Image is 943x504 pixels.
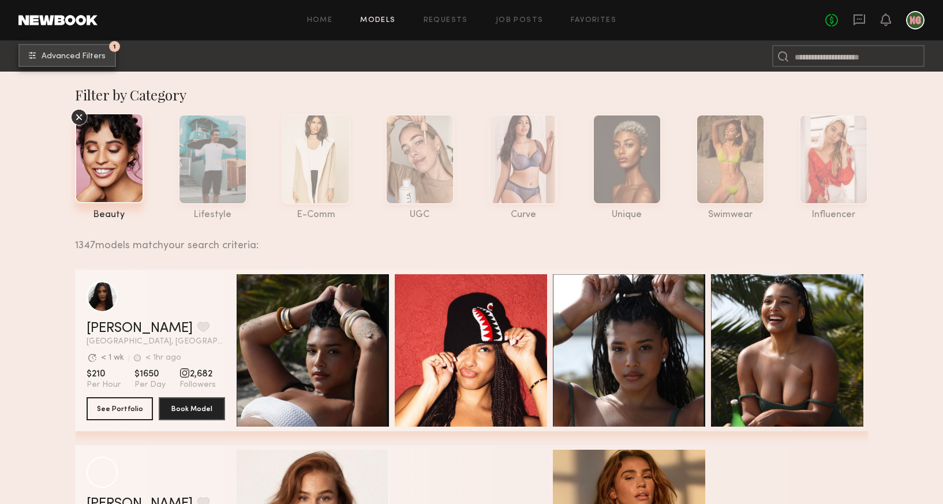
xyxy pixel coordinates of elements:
span: [GEOGRAPHIC_DATA], [GEOGRAPHIC_DATA] [87,338,225,346]
div: swimwear [696,210,765,220]
a: [PERSON_NAME] [87,322,193,335]
a: Models [360,17,395,24]
div: 1347 models match your search criteria: [75,227,859,251]
div: unique [593,210,661,220]
div: lifestyle [178,210,247,220]
div: curve [489,210,557,220]
span: Followers [179,380,216,390]
button: 1Advanced Filters [18,44,116,67]
div: Filter by Category [75,85,869,104]
span: Per Hour [87,380,121,390]
span: $1650 [134,368,166,380]
a: Requests [424,17,468,24]
span: Per Day [134,380,166,390]
a: Home [307,17,333,24]
div: beauty [75,210,144,220]
span: 1 [113,44,116,49]
div: influencer [799,210,868,220]
button: Book Model [159,397,225,420]
div: < 1 wk [101,354,124,362]
div: < 1hr ago [145,354,181,362]
span: $210 [87,368,121,380]
div: UGC [386,210,454,220]
span: Advanced Filters [42,53,106,61]
a: Job Posts [496,17,544,24]
span: 2,682 [179,368,216,380]
a: Favorites [571,17,616,24]
div: e-comm [282,210,350,220]
button: See Portfolio [87,397,153,420]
